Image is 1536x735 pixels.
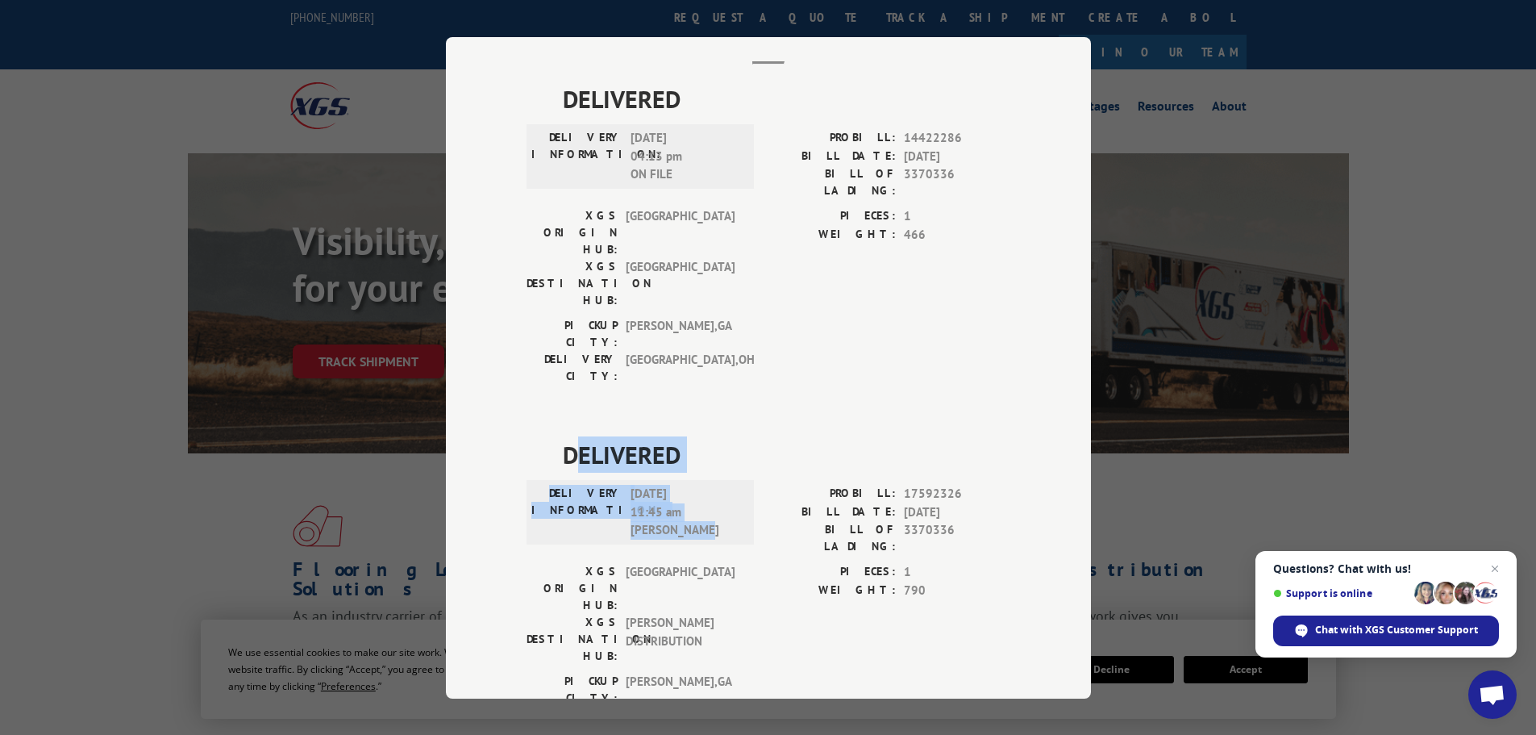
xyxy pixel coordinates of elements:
span: 1 [904,563,1010,582]
span: [PERSON_NAME] , GA [626,673,735,707]
label: WEIGHT: [768,581,896,599]
label: PIECES: [768,563,896,582]
span: 14422286 [904,129,1010,148]
span: DELIVERED [563,436,1010,473]
span: [DATE] [904,147,1010,165]
span: 790 [904,581,1010,599]
span: Close chat [1485,559,1505,578]
span: 3370336 [904,521,1010,555]
span: [GEOGRAPHIC_DATA] [626,258,735,309]
label: BILL DATE: [768,147,896,165]
span: [DATE] 11:45 am [PERSON_NAME] [631,485,739,540]
label: XGS ORIGIN HUB: [527,563,618,614]
span: 466 [904,225,1010,244]
label: WEIGHT: [768,225,896,244]
span: [GEOGRAPHIC_DATA] [626,563,735,614]
span: DELIVERED [563,81,1010,117]
label: BILL OF LADING: [768,165,896,199]
label: PICKUP CITY: [527,673,618,707]
span: [GEOGRAPHIC_DATA] [626,207,735,258]
span: Support is online [1273,587,1409,599]
div: Open chat [1468,670,1517,719]
span: [PERSON_NAME] , GA [626,317,735,351]
label: BILL OF LADING: [768,521,896,555]
span: Questions? Chat with us! [1273,562,1499,575]
label: XGS DESTINATION HUB: [527,258,618,309]
label: PROBILL: [768,129,896,148]
h2: Track Shipment [527,10,1010,40]
label: BILL DATE: [768,503,896,521]
span: [PERSON_NAME] DISTRIBUTION [626,614,735,665]
span: [DATE] 04:13 pm ON FILE [631,129,739,184]
span: 17592326 [904,485,1010,503]
div: Chat with XGS Customer Support [1273,616,1499,646]
label: DELIVERY CITY: [527,351,618,385]
span: 1 [904,207,1010,226]
label: PROBILL: [768,485,896,503]
label: PIECES: [768,207,896,226]
label: XGS ORIGIN HUB: [527,207,618,258]
label: XGS DESTINATION HUB: [527,614,618,665]
span: [GEOGRAPHIC_DATA] , OH [626,351,735,385]
label: DELIVERY INFORMATION: [531,129,622,184]
span: 3370336 [904,165,1010,199]
span: Chat with XGS Customer Support [1315,623,1478,637]
span: [DATE] [904,503,1010,521]
label: PICKUP CITY: [527,317,618,351]
label: DELIVERY INFORMATION: [531,485,622,540]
